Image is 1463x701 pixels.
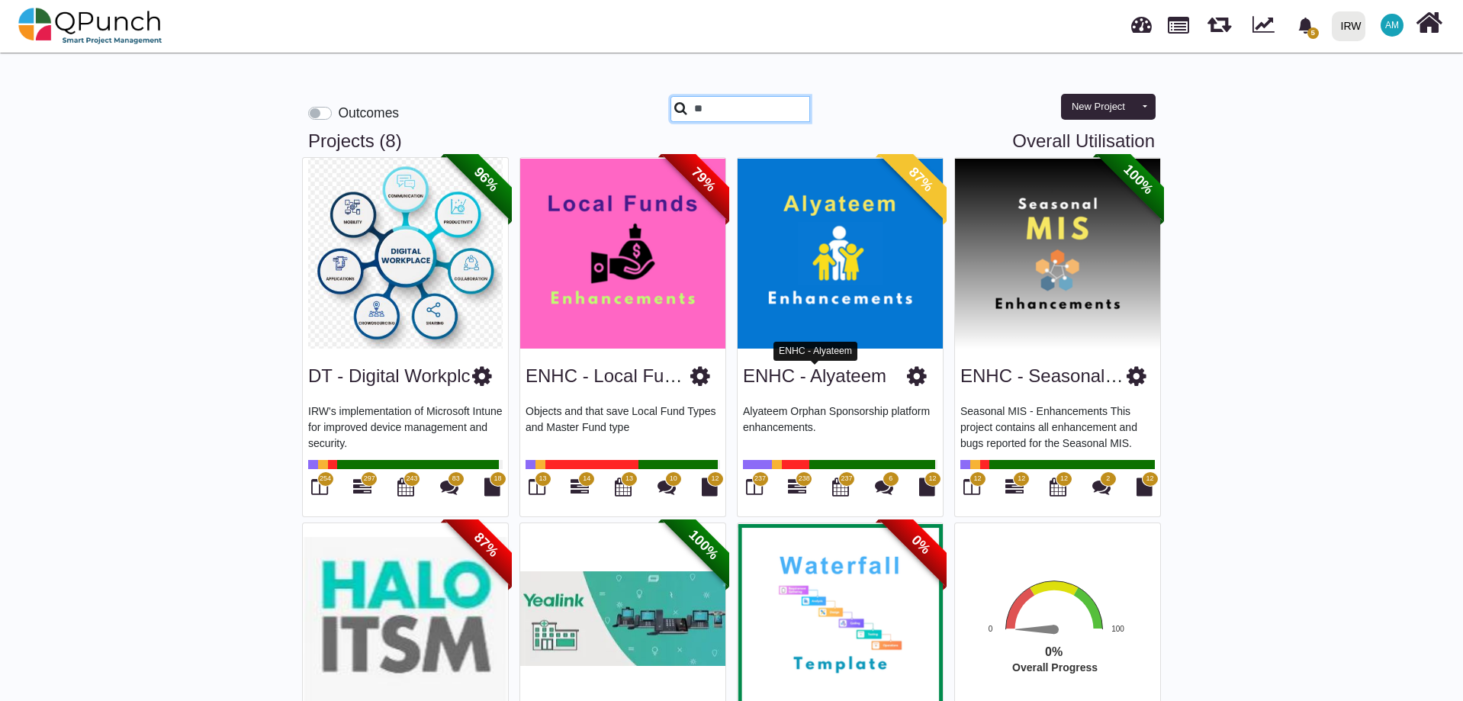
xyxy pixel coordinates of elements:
[1146,474,1153,484] span: 12
[963,478,980,496] i: Board
[919,478,935,496] i: Document Library
[773,342,857,361] div: ENHC - Alyateem
[743,365,886,386] a: ENHC - Alyateem
[494,474,501,484] span: 18
[1307,27,1319,39] span: 5
[879,137,963,222] span: 87%
[1245,1,1288,51] div: Dynamic Report
[799,474,810,484] span: 238
[1050,478,1066,496] i: Calendar
[353,478,371,496] i: Gantt
[1018,474,1025,484] span: 12
[308,130,1155,153] h3: Projects (8)
[788,484,806,496] a: 238
[18,3,162,49] img: qpunch-sp.fa6292f.png
[1092,478,1111,496] i: Punch Discussions
[308,404,503,449] p: IRW's implementation of Microsoft Intune for improved device management and security.
[1096,137,1181,222] span: 100%
[1012,661,1098,674] text: Overall Progress
[832,478,849,496] i: Calendar
[615,478,632,496] i: Calendar
[1297,18,1313,34] svg: bell fill
[658,478,676,496] i: Punch Discussions
[1207,8,1231,33] span: Releases
[746,478,763,496] i: Board
[308,365,470,386] a: DT - Digital Workplc
[539,474,546,484] span: 13
[364,474,375,484] span: 297
[1325,1,1371,51] a: IRW
[928,474,936,484] span: 12
[1005,484,1024,496] a: 12
[661,503,746,587] span: 100%
[1015,625,1054,634] path: 0 %. Speed.
[754,474,766,484] span: 237
[1111,625,1124,633] text: 100
[1131,9,1152,32] span: Dashboard
[1060,474,1068,484] span: 12
[452,474,460,484] span: 83
[1381,14,1404,37] span: Asad Malik
[1371,1,1413,50] a: AM
[440,478,458,496] i: Punch Discussions
[308,365,470,387] h3: DT - Digital Workplc
[879,503,963,587] span: 0%
[406,474,417,484] span: 243
[353,484,371,496] a: 297
[526,365,690,387] h3: ENHC - Local Funds
[484,478,500,496] i: Document Library
[1045,645,1063,658] text: 0%
[526,365,693,386] a: ENHC - Local Funds
[960,365,1127,387] h3: ENHC - Seasonal MIS
[397,478,414,496] i: Calendar
[1288,1,1326,49] a: bell fill5
[973,474,981,484] span: 12
[571,478,589,496] i: Gantt
[1385,21,1399,30] span: AM
[1005,478,1024,496] i: Gantt
[583,474,590,484] span: 14
[743,404,937,449] p: Alyateem Orphan Sponsorship platform enhancements.
[1168,10,1189,34] span: Projects
[625,474,633,484] span: 13
[526,404,720,449] p: Objects and that save Local Fund Types and Master Fund type
[960,404,1155,449] p: Seasonal MIS - Enhancements This project contains all enhancement and bugs reported for the Seaso...
[875,478,893,496] i: Punch Discussions
[1292,11,1319,39] div: Notification
[338,103,399,123] label: Outcomes
[702,478,718,496] i: Document Library
[711,474,719,484] span: 12
[788,478,806,496] i: Gantt
[1106,474,1110,484] span: 2
[841,474,852,484] span: 237
[571,484,589,496] a: 14
[670,474,677,484] span: 10
[1137,478,1153,496] i: Document Library
[960,365,1143,386] a: ENHC - Seasonal MIS
[661,137,746,222] span: 79%
[444,137,529,222] span: 96%
[889,474,892,484] span: 6
[1061,94,1136,120] button: New Project
[1012,130,1155,153] a: Overall Utilisation
[320,474,331,484] span: 254
[529,478,545,496] i: Board
[444,503,529,587] span: 87%
[1341,13,1362,40] div: IRW
[1416,8,1442,37] i: Home
[989,625,993,633] text: 0
[311,478,328,496] i: Board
